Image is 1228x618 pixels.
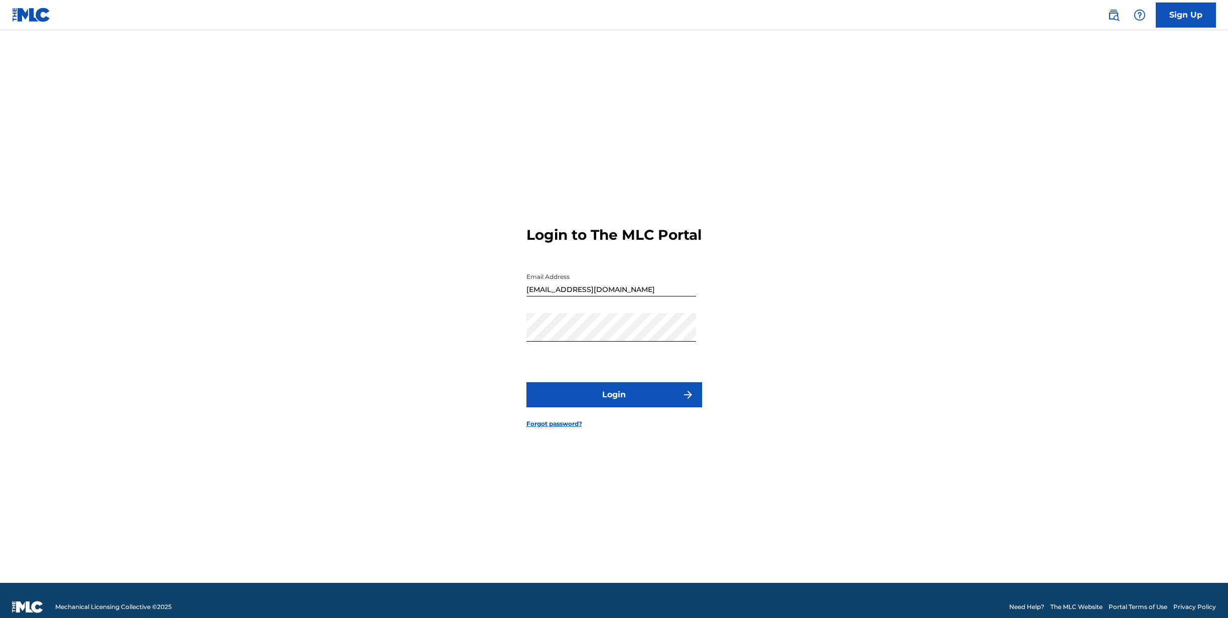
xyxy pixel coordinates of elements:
a: The MLC Website [1050,602,1103,611]
img: search [1108,9,1120,21]
a: Need Help? [1009,602,1044,611]
a: Forgot password? [526,419,582,428]
a: Sign Up [1156,3,1216,28]
button: Login [526,382,702,407]
img: logo [12,601,43,613]
a: Public Search [1104,5,1124,25]
a: Privacy Policy [1173,602,1216,611]
a: Portal Terms of Use [1109,602,1167,611]
img: MLC Logo [12,8,51,22]
span: Mechanical Licensing Collective © 2025 [55,602,172,611]
h3: Login to The MLC Portal [526,226,702,244]
img: help [1134,9,1146,21]
img: f7272a7cc735f4ea7f67.svg [682,389,694,401]
div: Help [1130,5,1150,25]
